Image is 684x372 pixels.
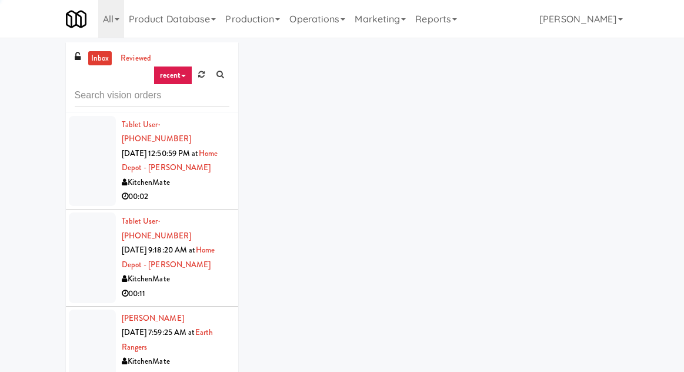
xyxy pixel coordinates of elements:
img: Micromart [66,9,86,29]
a: recent [154,66,192,85]
a: Tablet User· [PHONE_NUMBER] [122,215,191,241]
span: [DATE] 9:18:20 AM at [122,244,196,255]
div: 00:11 [122,287,229,301]
a: reviewed [118,51,154,66]
div: KitchenMate [122,175,229,190]
a: [PERSON_NAME] [122,313,184,324]
span: · [PHONE_NUMBER] [122,215,191,241]
input: Search vision orders [75,85,229,107]
a: Home Depot - [PERSON_NAME] [122,244,215,270]
a: Earth Rangers [122,327,213,353]
div: 00:02 [122,190,229,204]
div: KitchenMate [122,354,229,369]
span: [DATE] 7:59:25 AM at [122,327,195,338]
li: Tablet User· [PHONE_NUMBER][DATE] 9:18:20 AM atHome Depot - [PERSON_NAME]KitchenMate00:11 [66,210,238,307]
div: KitchenMate [122,272,229,287]
a: Tablet User· [PHONE_NUMBER] [122,119,191,145]
li: Tablet User· [PHONE_NUMBER][DATE] 12:50:59 PM atHome Depot - [PERSON_NAME]KitchenMate00:02 [66,113,238,210]
span: [DATE] 12:50:59 PM at [122,148,199,159]
a: inbox [88,51,112,66]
